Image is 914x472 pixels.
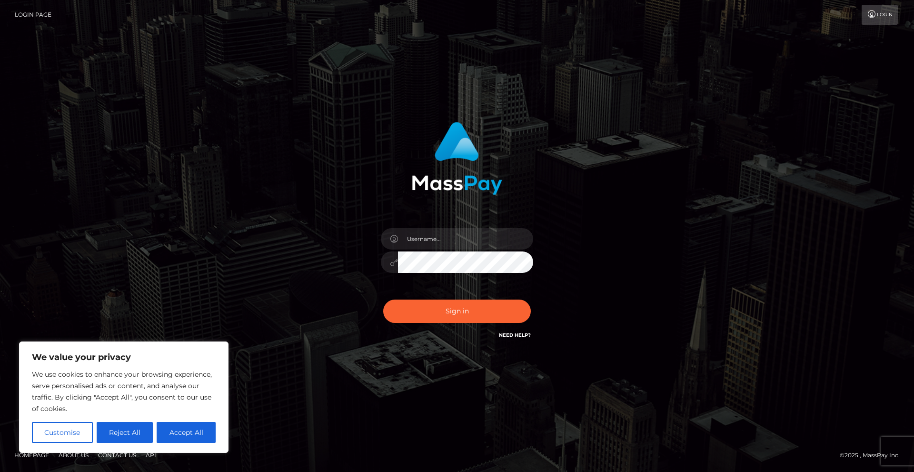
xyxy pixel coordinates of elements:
button: Sign in [383,300,531,323]
p: We value your privacy [32,351,216,363]
a: Contact Us [94,448,140,462]
a: Login Page [15,5,51,25]
a: About Us [55,448,92,462]
button: Customise [32,422,93,443]
a: Login [862,5,898,25]
p: We use cookies to enhance your browsing experience, serve personalised ads or content, and analys... [32,369,216,414]
div: We value your privacy [19,341,228,453]
a: Need Help? [499,332,531,338]
div: © 2025 , MassPay Inc. [840,450,907,461]
img: MassPay Login [412,122,502,195]
button: Accept All [157,422,216,443]
button: Reject All [97,422,153,443]
a: Homepage [10,448,53,462]
input: Username... [398,228,533,250]
a: API [142,448,160,462]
